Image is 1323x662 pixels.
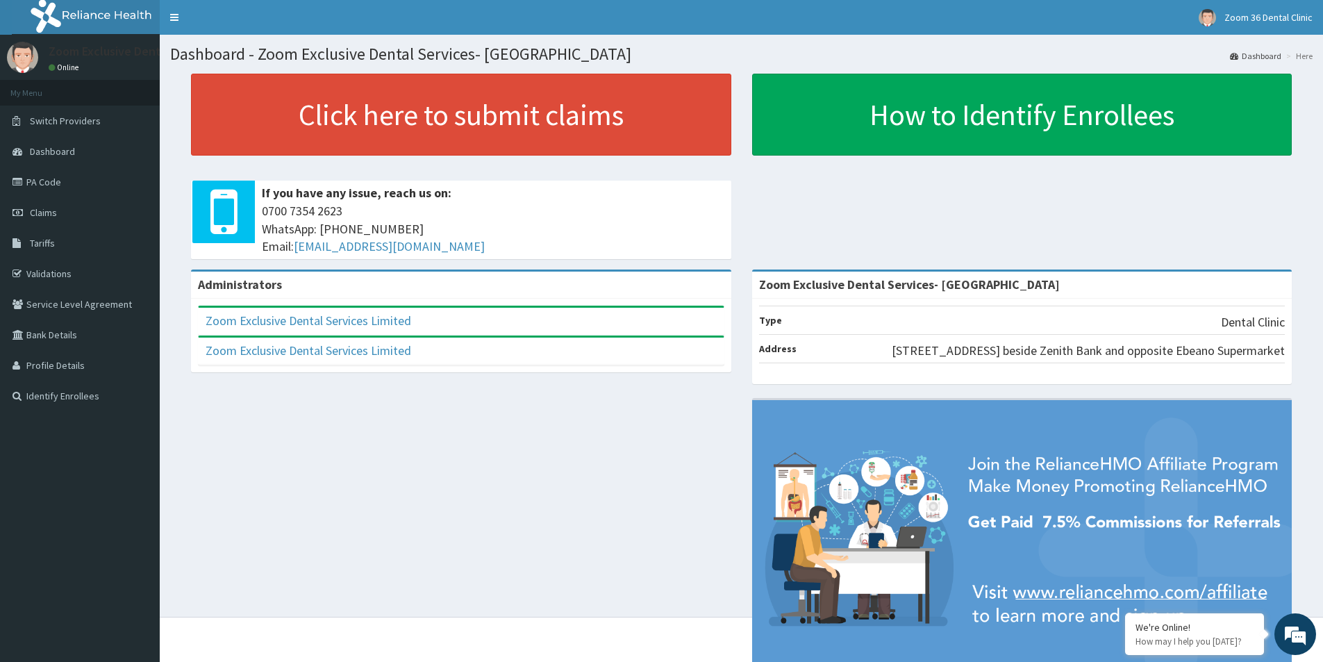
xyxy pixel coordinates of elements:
b: Type [759,314,782,326]
span: Zoom 36 Dental Clinic [1224,11,1313,24]
b: Administrators [198,276,282,292]
b: If you have any issue, reach us on: [262,185,451,201]
img: User Image [7,42,38,73]
a: Zoom Exclusive Dental Services Limited [206,313,411,329]
a: Online [49,63,82,72]
span: Tariffs [30,237,55,249]
a: Dashboard [1230,50,1281,62]
span: 0700 7354 2623 WhatsApp: [PHONE_NUMBER] Email: [262,202,724,256]
li: Here [1283,50,1313,62]
p: Zoom Exclusive Dental Services Limited [49,45,263,58]
span: Dashboard [30,145,75,158]
span: Switch Providers [30,115,101,127]
p: [STREET_ADDRESS] beside Zenith Bank and opposite Ebeano Supermarket [892,342,1285,360]
b: Address [759,342,797,355]
div: We're Online! [1135,621,1254,634]
a: How to Identify Enrollees [752,74,1292,156]
a: [EMAIL_ADDRESS][DOMAIN_NAME] [294,238,485,254]
strong: Zoom Exclusive Dental Services- [GEOGRAPHIC_DATA] [759,276,1060,292]
p: Dental Clinic [1221,313,1285,331]
a: Zoom Exclusive Dental Services Limited [206,342,411,358]
img: User Image [1199,9,1216,26]
p: How may I help you today? [1135,636,1254,647]
a: Click here to submit claims [191,74,731,156]
span: Claims [30,206,57,219]
h1: Dashboard - Zoom Exclusive Dental Services- [GEOGRAPHIC_DATA] [170,45,1313,63]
